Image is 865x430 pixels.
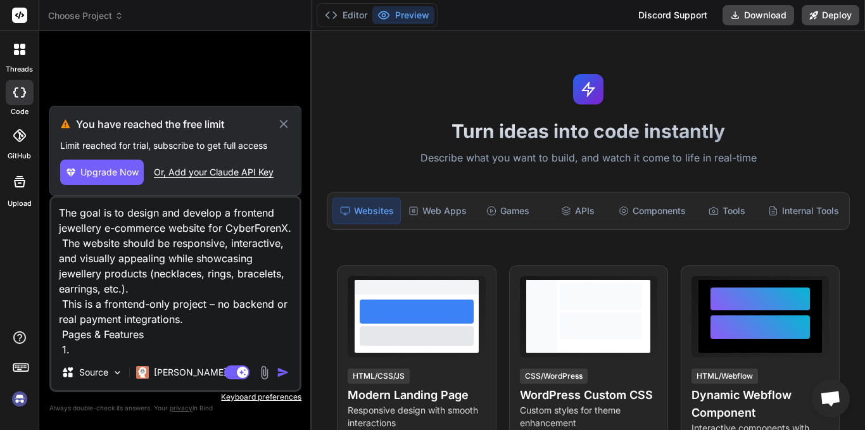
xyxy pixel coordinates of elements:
[319,150,857,167] p: Describe what you want to build, and watch it come to life in real-time
[802,5,859,25] button: Deploy
[277,366,289,379] img: icon
[348,404,485,429] p: Responsive design with smooth interactions
[544,198,611,224] div: APIs
[319,120,857,142] h1: Turn ideas into code instantly
[154,366,248,379] p: [PERSON_NAME] 4 S..
[49,392,301,402] p: Keyboard preferences
[723,5,794,25] button: Download
[8,198,32,209] label: Upload
[48,9,123,22] span: Choose Project
[763,198,844,224] div: Internal Tools
[614,198,691,224] div: Components
[112,367,123,378] img: Pick Models
[51,198,300,355] textarea: The goal is to design and develop a frontend jewellery e-commerce website for CyberForenX. The we...
[320,6,372,24] button: Editor
[170,404,193,412] span: privacy
[348,369,410,384] div: HTML/CSS/JS
[332,198,401,224] div: Websites
[76,117,277,132] h3: You have reached the free limit
[348,386,485,404] h4: Modern Landing Page
[474,198,541,224] div: Games
[812,379,850,417] div: Open chat
[49,402,301,414] p: Always double-check its answers. Your in Bind
[691,369,758,384] div: HTML/Webflow
[693,198,761,224] div: Tools
[154,166,274,179] div: Or, Add your Claude API Key
[520,386,657,404] h4: WordPress Custom CSS
[257,365,272,380] img: attachment
[79,366,108,379] p: Source
[403,198,472,224] div: Web Apps
[136,366,149,379] img: Claude 4 Sonnet
[631,5,715,25] div: Discord Support
[8,151,31,161] label: GitHub
[691,386,829,422] h4: Dynamic Webflow Component
[9,388,30,410] img: signin
[520,369,588,384] div: CSS/WordPress
[6,64,33,75] label: threads
[11,106,28,117] label: code
[372,6,434,24] button: Preview
[60,139,291,152] p: Limit reached for trial, subscribe to get full access
[520,404,657,429] p: Custom styles for theme enhancement
[60,160,144,185] button: Upgrade Now
[80,166,139,179] span: Upgrade Now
